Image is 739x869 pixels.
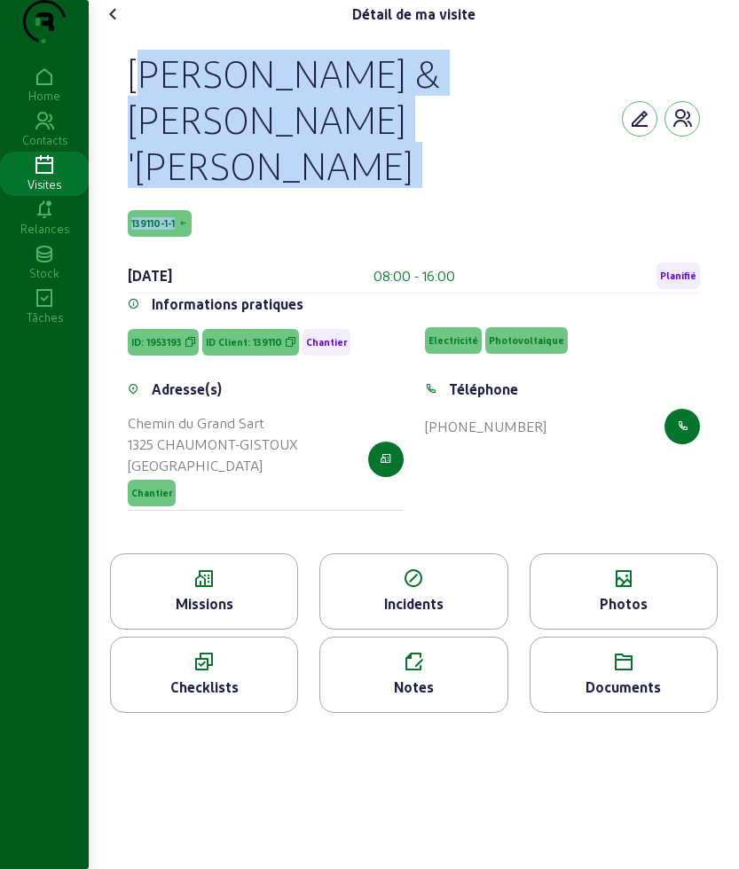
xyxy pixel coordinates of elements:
[152,294,303,315] div: Informations pratiques
[660,270,696,282] span: Planifié
[128,455,298,476] div: [GEOGRAPHIC_DATA]
[128,265,172,286] div: [DATE]
[425,416,546,437] div: [PHONE_NUMBER]
[152,379,222,400] div: Adresse(s)
[531,677,717,698] div: Documents
[373,265,455,286] div: 08:00 - 16:00
[428,334,478,347] span: Electricité
[306,336,347,348] span: Chantier
[131,487,172,499] span: Chantier
[320,593,507,615] div: Incidents
[131,217,175,230] span: 139110-1-1
[131,336,182,348] span: ID: 1953193
[111,593,297,615] div: Missions
[531,593,717,615] div: Photos
[128,412,298,434] div: Chemin du Grand Sart
[128,50,622,188] div: [PERSON_NAME] & [PERSON_NAME] '[PERSON_NAME]
[128,434,298,455] div: 1325 CHAUMONT-GISTOUX
[449,379,518,400] div: Téléphone
[489,334,564,347] span: Photovoltaique
[352,4,476,25] div: Détail de ma visite
[320,677,507,698] div: Notes
[206,336,282,348] span: ID Client: 139110
[111,677,297,698] div: Checklists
